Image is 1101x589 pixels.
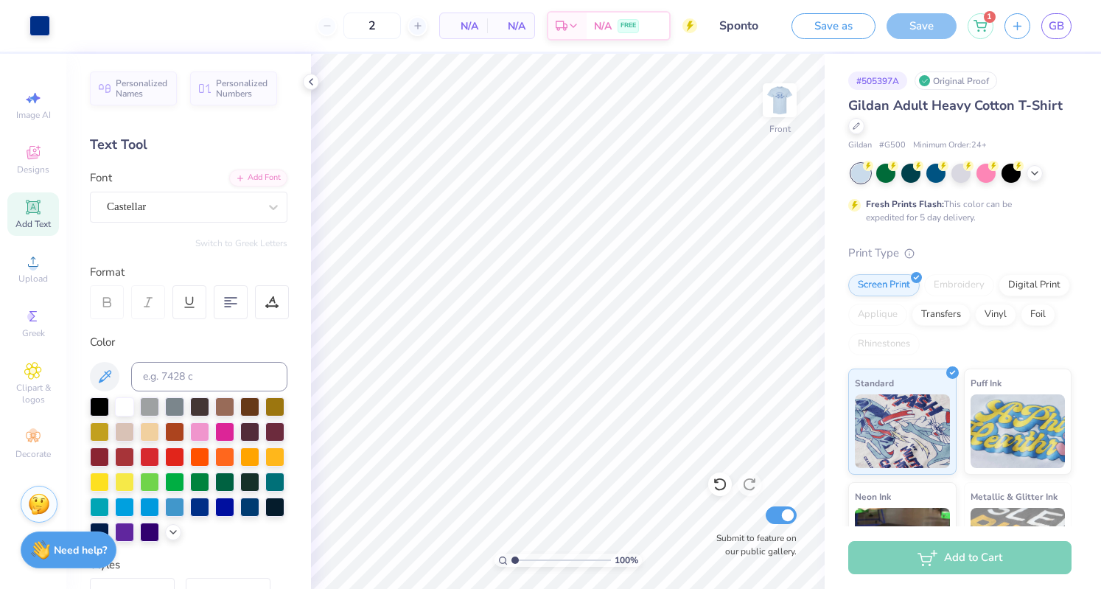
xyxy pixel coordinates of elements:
img: Standard [855,394,950,468]
div: Vinyl [975,304,1016,326]
div: Styles [90,557,287,574]
label: Submit to feature on our public gallery. [708,532,797,558]
div: Rhinestones [848,333,920,355]
button: Switch to Greek Letters [195,237,287,249]
span: Personalized Numbers [216,78,268,99]
div: Screen Print [848,274,920,296]
strong: Need help? [54,543,107,557]
img: Metallic & Glitter Ink [971,508,1066,582]
span: Add Text [15,218,51,230]
div: Applique [848,304,907,326]
div: Original Proof [915,72,997,90]
label: Font [90,170,112,187]
span: Minimum Order: 24 + [913,139,987,152]
div: Format [90,264,289,281]
div: Transfers [912,304,971,326]
div: Digital Print [999,274,1070,296]
input: e.g. 7428 c [131,362,287,391]
span: N/A [496,18,525,34]
img: Puff Ink [971,394,1066,468]
span: Decorate [15,448,51,460]
span: N/A [594,18,612,34]
span: # G500 [879,139,906,152]
div: Text Tool [90,135,287,155]
img: Neon Ink [855,508,950,582]
span: Designs [17,164,49,175]
span: GB [1049,18,1064,35]
span: Metallic & Glitter Ink [971,489,1058,504]
span: FREE [621,21,636,31]
span: Image AI [16,109,51,121]
img: Front [765,86,794,115]
span: Personalized Names [116,78,168,99]
span: Neon Ink [855,489,891,504]
input: – – [343,13,401,39]
span: Greek [22,327,45,339]
span: Upload [18,273,48,285]
span: N/A [449,18,478,34]
span: 1 [984,11,996,23]
div: Foil [1021,304,1055,326]
span: 100 % [615,554,638,567]
div: # 505397A [848,72,907,90]
div: Color [90,334,287,351]
div: This color can be expedited for 5 day delivery. [866,198,1047,224]
span: Puff Ink [971,375,1002,391]
span: Standard [855,375,894,391]
div: Add Font [229,170,287,187]
div: Embroidery [924,274,994,296]
button: Save as [791,13,875,39]
input: Untitled Design [708,11,780,41]
strong: Fresh Prints Flash: [866,198,944,210]
div: Print Type [848,245,1072,262]
a: GB [1041,13,1072,39]
span: Clipart & logos [7,382,59,405]
span: Gildan Adult Heavy Cotton T-Shirt [848,97,1063,114]
div: Front [769,122,791,136]
span: Gildan [848,139,872,152]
